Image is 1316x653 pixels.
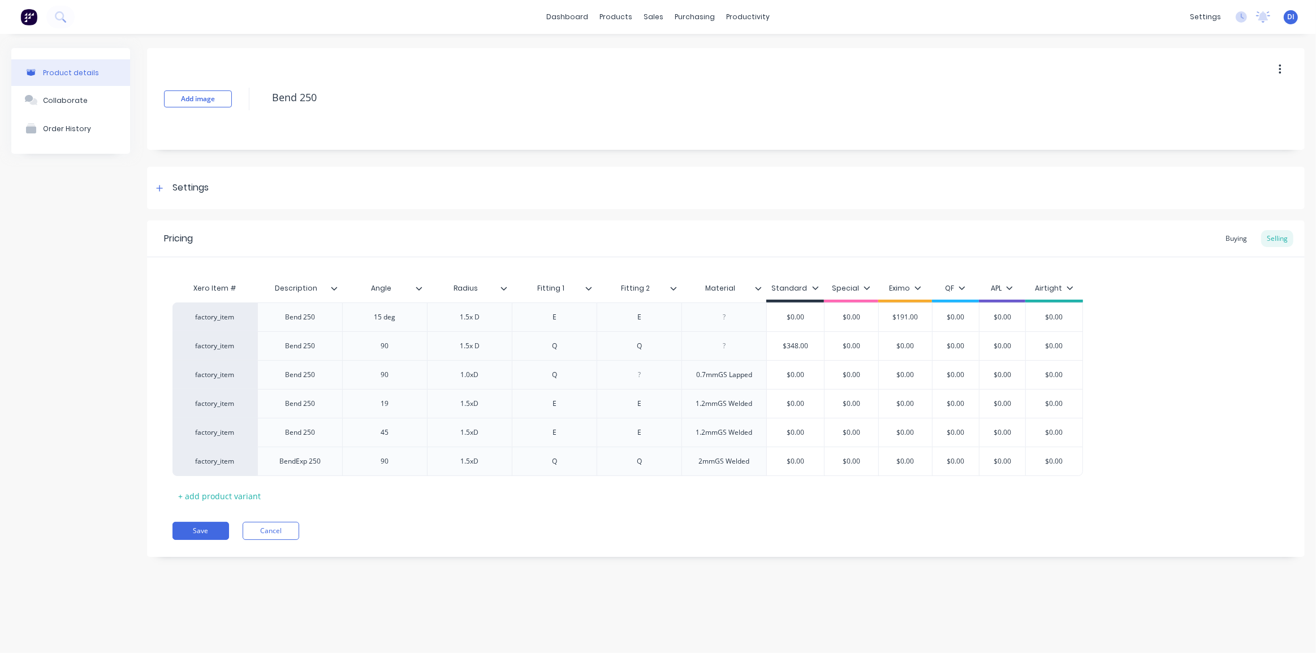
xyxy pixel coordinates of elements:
div: factory_itemBend 250901.5x DQQ$348.00$0.00$0.00$0.00$0.00$0.00 [172,331,1083,360]
div: Q [527,339,583,353]
div: Fitting 1 [512,277,597,300]
div: $0.00 [927,303,984,331]
div: $0.00 [974,332,1030,360]
div: 45 [357,425,413,440]
textarea: Bend 250 [266,84,1166,111]
div: factory_item [184,341,246,351]
div: Q [527,367,583,382]
div: factory_item [184,427,246,438]
div: factory_itemBend 25015 deg1.5x DEE$0.00$0.00$191.00$0.00$0.00$0.00 [172,302,1083,331]
div: 90 [357,454,413,469]
div: Selling [1261,230,1293,247]
div: $0.00 [877,361,934,389]
div: $0.00 [823,303,879,331]
div: Q [611,339,668,353]
div: $0.00 [767,447,824,475]
div: Special [832,283,870,293]
div: $0.00 [1026,447,1082,475]
div: $0.00 [823,447,879,475]
div: 1.5x D [442,310,498,325]
div: Bend 250 [272,367,329,382]
div: factory_itemBend 250191.5xDEE1.2mmGS Welded$0.00$0.00$0.00$0.00$0.00$0.00 [172,389,1083,418]
div: factory_item [184,312,246,322]
div: $0.00 [877,390,934,418]
div: QF [945,283,965,293]
span: DI [1287,12,1295,22]
div: 90 [357,367,413,382]
div: $0.00 [927,361,984,389]
div: Q [527,454,583,469]
div: $0.00 [877,332,934,360]
div: $0.00 [767,361,824,389]
div: Add image [164,90,232,107]
div: factory_itemBendExp 250901.5xDQQ2mmGS Welded$0.00$0.00$0.00$0.00$0.00$0.00 [172,447,1083,476]
button: Save [172,522,229,540]
div: $0.00 [927,390,984,418]
div: E [611,310,668,325]
div: $0.00 [877,418,934,447]
div: $0.00 [1026,361,1082,389]
div: factory_itemBend 250901.0xDQ0.7mmGS Lapped$0.00$0.00$0.00$0.00$0.00$0.00 [172,360,1083,389]
div: $0.00 [823,332,879,360]
div: $0.00 [974,418,1030,447]
a: dashboard [541,8,594,25]
div: Bend 250 [272,339,329,353]
div: Bend 250 [272,310,329,325]
div: E [611,396,668,411]
div: $0.00 [927,418,984,447]
div: factory_itemBend 250451.5xDEE1.2mmGS Welded$0.00$0.00$0.00$0.00$0.00$0.00 [172,418,1083,447]
div: Buying [1220,230,1253,247]
img: Factory [20,8,37,25]
div: 1.5xD [442,454,498,469]
div: $0.00 [767,303,824,331]
div: APL [991,283,1013,293]
div: $0.00 [974,447,1030,475]
div: E [527,396,583,411]
div: $0.00 [1026,390,1082,418]
div: E [527,310,583,325]
div: Material [681,277,766,300]
div: 1.5x D [442,339,498,353]
div: Settings [172,181,209,195]
button: Product details [11,59,130,86]
div: $0.00 [767,418,824,447]
div: $0.00 [767,390,824,418]
div: 90 [357,339,413,353]
div: Product details [43,68,99,77]
div: BendExp 250 [270,454,330,469]
div: $0.00 [927,447,984,475]
div: $0.00 [877,447,934,475]
div: Eximo [889,283,921,293]
div: Standard [772,283,819,293]
div: $0.00 [823,361,879,389]
div: $0.00 [1026,418,1082,447]
div: factory_item [184,399,246,409]
div: 19 [357,396,413,411]
div: Material [681,274,760,302]
div: 1.5xD [442,425,498,440]
div: 1.5xD [442,396,498,411]
div: productivity [720,8,775,25]
button: Order History [11,114,130,142]
div: Airtight [1035,283,1073,293]
div: $191.00 [877,303,934,331]
div: $0.00 [927,332,984,360]
div: Radius [427,274,505,302]
div: settings [1184,8,1227,25]
div: 2mmGS Welded [690,454,759,469]
div: purchasing [669,8,720,25]
div: $0.00 [974,303,1030,331]
div: 15 deg [357,310,413,325]
div: Collaborate [43,96,88,105]
div: Q [611,454,668,469]
div: Fitting 2 [597,277,681,300]
div: $0.00 [974,361,1030,389]
div: Radius [427,277,512,300]
div: 1.0xD [442,367,498,382]
div: $0.00 [974,390,1030,418]
div: sales [638,8,669,25]
div: Order History [43,124,91,133]
div: Bend 250 [272,396,329,411]
div: 1.2mmGS Welded [687,396,762,411]
button: Cancel [243,522,299,540]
